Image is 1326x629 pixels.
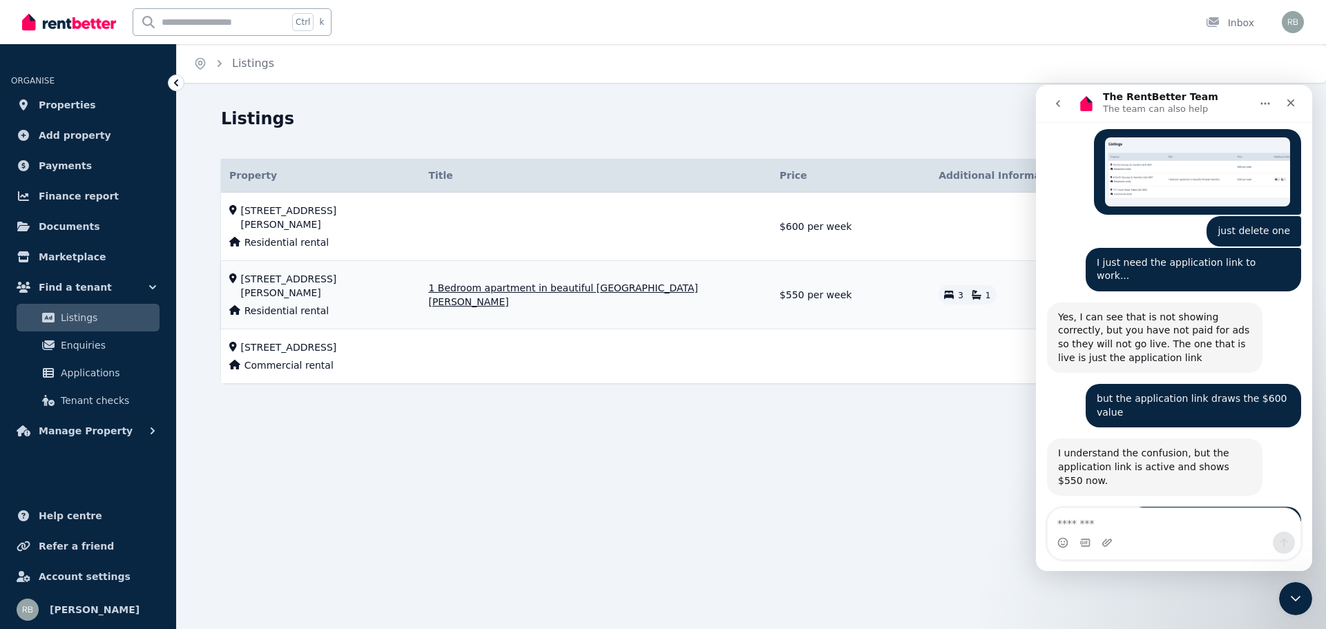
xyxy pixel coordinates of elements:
[11,417,165,445] button: Manage Property
[22,12,116,32] img: RentBetter
[221,329,1282,384] tr: [STREET_ADDRESS]Commercial rentalDraft
[221,193,1282,261] tr: [STREET_ADDRESS][PERSON_NAME]Residential rental$600 per weekPublished
[11,76,55,86] span: ORGANISE
[958,291,963,300] span: 3
[61,309,154,326] span: Listings
[39,157,92,174] span: Payments
[11,243,165,271] a: Marketplace
[428,281,762,309] span: 1 Bedroom apartment in beautiful [GEOGRAPHIC_DATA][PERSON_NAME]
[11,152,165,180] a: Payments
[17,331,160,359] a: Enquiries
[50,601,140,618] span: [PERSON_NAME]
[319,17,324,28] span: k
[11,502,165,530] a: Help centre
[930,159,1089,193] th: Additional Information
[241,340,337,354] span: [STREET_ADDRESS]
[241,204,412,231] span: [STREET_ADDRESS][PERSON_NAME]
[39,249,106,265] span: Marketplace
[1282,11,1304,33] img: Rick Baek
[221,159,420,193] th: Property
[39,218,100,235] span: Documents
[17,599,39,621] img: Rick Baek
[244,304,329,318] span: Residential rental
[241,272,412,300] span: [STREET_ADDRESS][PERSON_NAME]
[61,365,154,381] span: Applications
[1206,16,1254,30] div: Inbox
[244,358,334,372] span: Commercial rental
[11,91,165,119] a: Properties
[11,563,165,590] a: Account settings
[221,261,1282,329] tr: [STREET_ADDRESS][PERSON_NAME]Residential rental1 Bedroom apartment in beautiful [GEOGRAPHIC_DATA]...
[17,359,160,387] a: Applications
[11,213,165,240] a: Documents
[11,122,165,149] a: Add property
[428,168,452,182] span: Title
[39,279,112,296] span: Find a tenant
[61,392,154,409] span: Tenant checks
[39,507,102,524] span: Help centre
[1036,85,1312,571] iframe: Intercom live chat
[39,538,114,554] span: Refer a friend
[1279,582,1312,615] iframe: Intercom live chat
[177,44,291,83] nav: Breadcrumb
[39,127,111,144] span: Add property
[221,108,294,130] h1: Listings
[292,13,314,31] span: Ctrl
[39,97,96,113] span: Properties
[986,291,991,300] span: 1
[39,568,131,585] span: Account settings
[771,261,930,329] td: $550 per week
[232,55,274,72] span: Listings
[771,159,930,193] th: Price
[39,423,133,439] span: Manage Property
[244,235,329,249] span: Residential rental
[39,188,119,204] span: Finance report
[11,532,165,560] a: Refer a friend
[11,182,165,210] a: Finance report
[17,304,160,331] a: Listings
[61,337,154,354] span: Enquiries
[11,273,165,301] button: Find a tenant
[771,193,930,261] td: $600 per week
[17,387,160,414] a: Tenant checks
